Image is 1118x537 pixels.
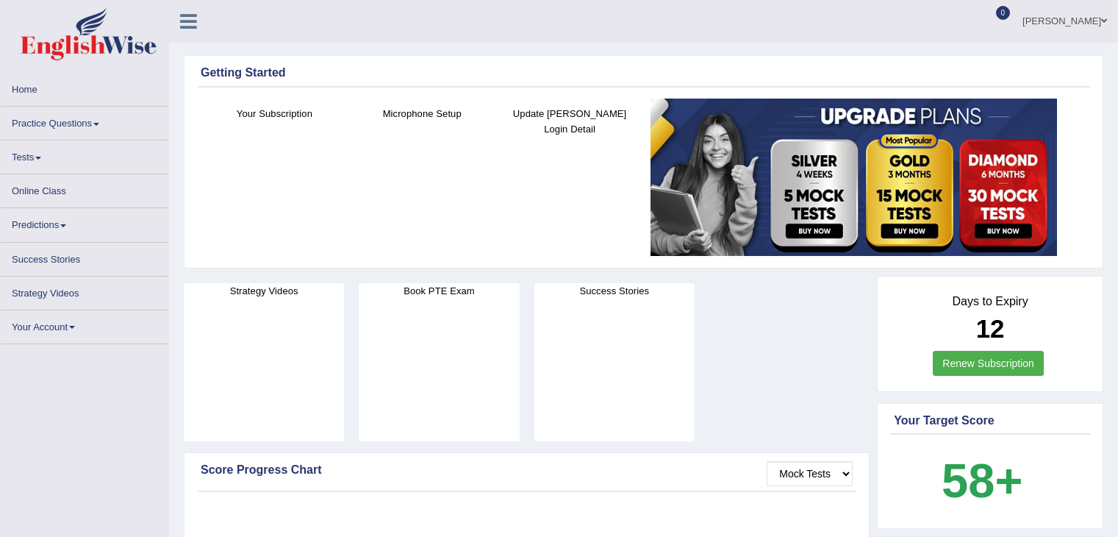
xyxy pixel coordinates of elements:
[894,295,1086,308] h4: Days to Expiry
[1,107,168,135] a: Practice Questions
[976,314,1005,343] b: 12
[356,106,489,121] h4: Microphone Setup
[1,243,168,271] a: Success Stories
[184,283,344,299] h4: Strategy Videos
[201,64,1086,82] div: Getting Started
[1,141,168,169] a: Tests
[534,283,695,299] h4: Success Stories
[933,351,1044,376] a: Renew Subscription
[996,6,1011,20] span: 0
[1,310,168,339] a: Your Account
[1,208,168,237] a: Predictions
[894,412,1086,430] div: Your Target Score
[651,99,1057,256] img: small5.jpg
[359,283,519,299] h4: Book PTE Exam
[942,454,1022,508] b: 58+
[1,73,168,102] a: Home
[208,106,341,121] h4: Your Subscription
[201,461,853,479] div: Score Progress Chart
[504,106,637,137] h4: Update [PERSON_NAME] Login Detail
[1,174,168,203] a: Online Class
[1,277,168,305] a: Strategy Videos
